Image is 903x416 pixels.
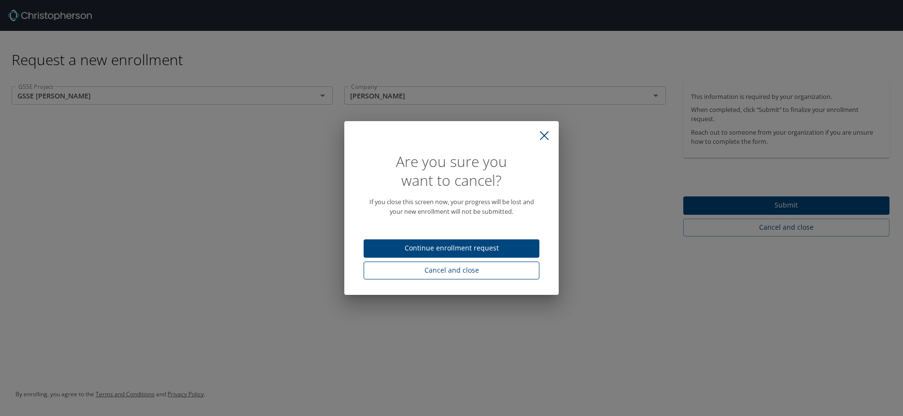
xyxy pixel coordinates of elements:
button: Continue enrollment request [364,239,539,258]
button: close [534,125,555,146]
span: Continue enrollment request [371,242,532,254]
button: Cancel and close [364,262,539,279]
p: If you close this screen now, your progress will be lost and your new enrollment will not be subm... [364,197,539,216]
span: Cancel and close [371,264,532,277]
h1: Are you sure you want to cancel? [364,152,539,190]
